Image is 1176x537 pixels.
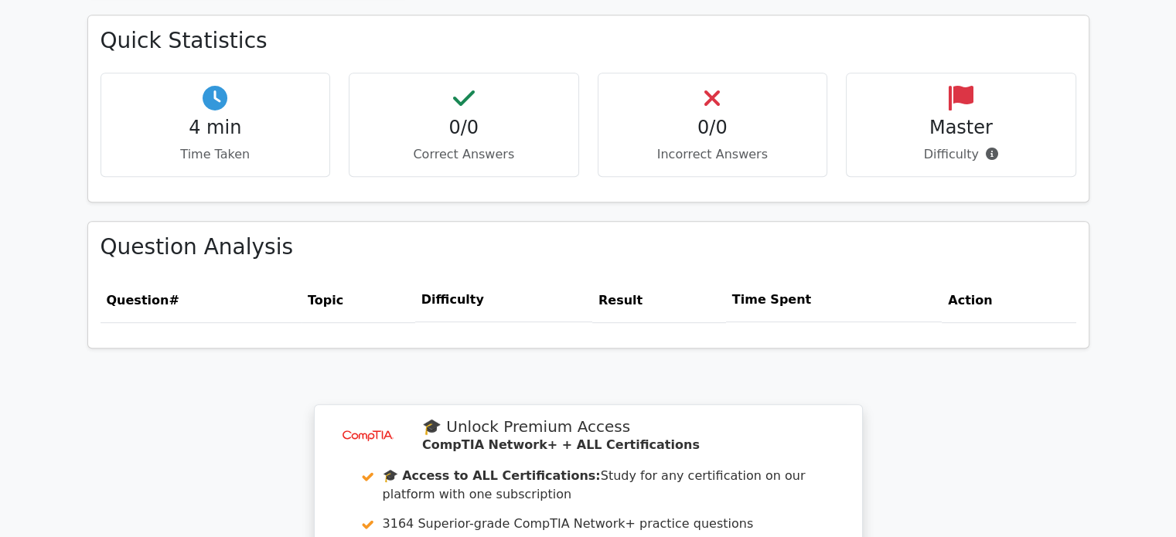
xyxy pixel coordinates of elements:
th: Result [592,278,726,322]
th: Difficulty [415,278,592,322]
p: Incorrect Answers [611,145,815,164]
h3: Quick Statistics [101,28,1076,54]
h4: 0/0 [611,117,815,139]
th: Action [942,278,1075,322]
h4: Master [859,117,1063,139]
th: Time Spent [726,278,942,322]
p: Difficulty [859,145,1063,164]
h3: Question Analysis [101,234,1076,260]
h4: 4 min [114,117,318,139]
th: # [101,278,302,322]
p: Time Taken [114,145,318,164]
h4: 0/0 [362,117,566,139]
span: Question [107,293,169,308]
p: Correct Answers [362,145,566,164]
th: Topic [302,278,415,322]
